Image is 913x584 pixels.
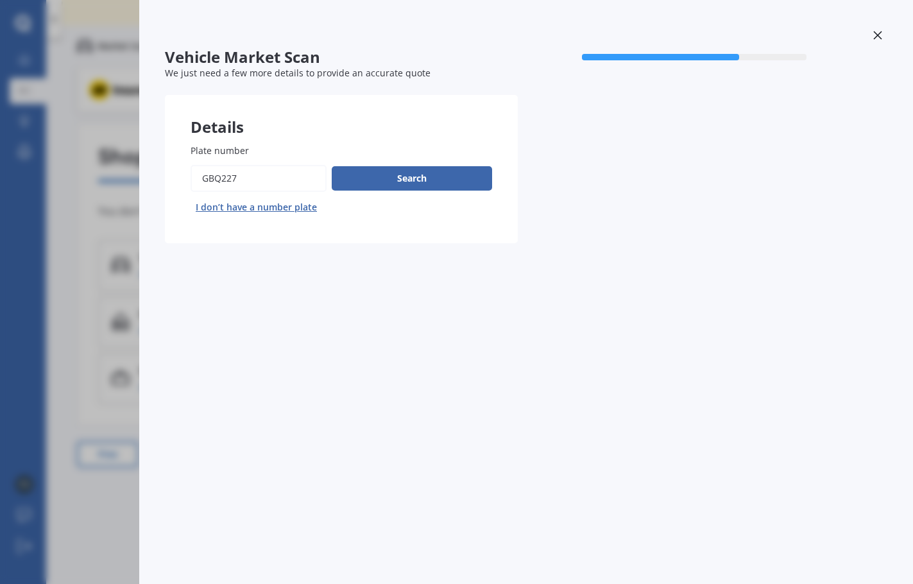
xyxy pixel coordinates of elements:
[191,144,249,157] span: Plate number
[165,95,518,133] div: Details
[332,166,492,191] button: Search
[191,165,327,192] input: Enter plate number
[165,48,518,67] span: Vehicle Market Scan
[191,197,322,218] button: I don’t have a number plate
[165,67,431,79] span: We just need a few more details to provide an accurate quote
